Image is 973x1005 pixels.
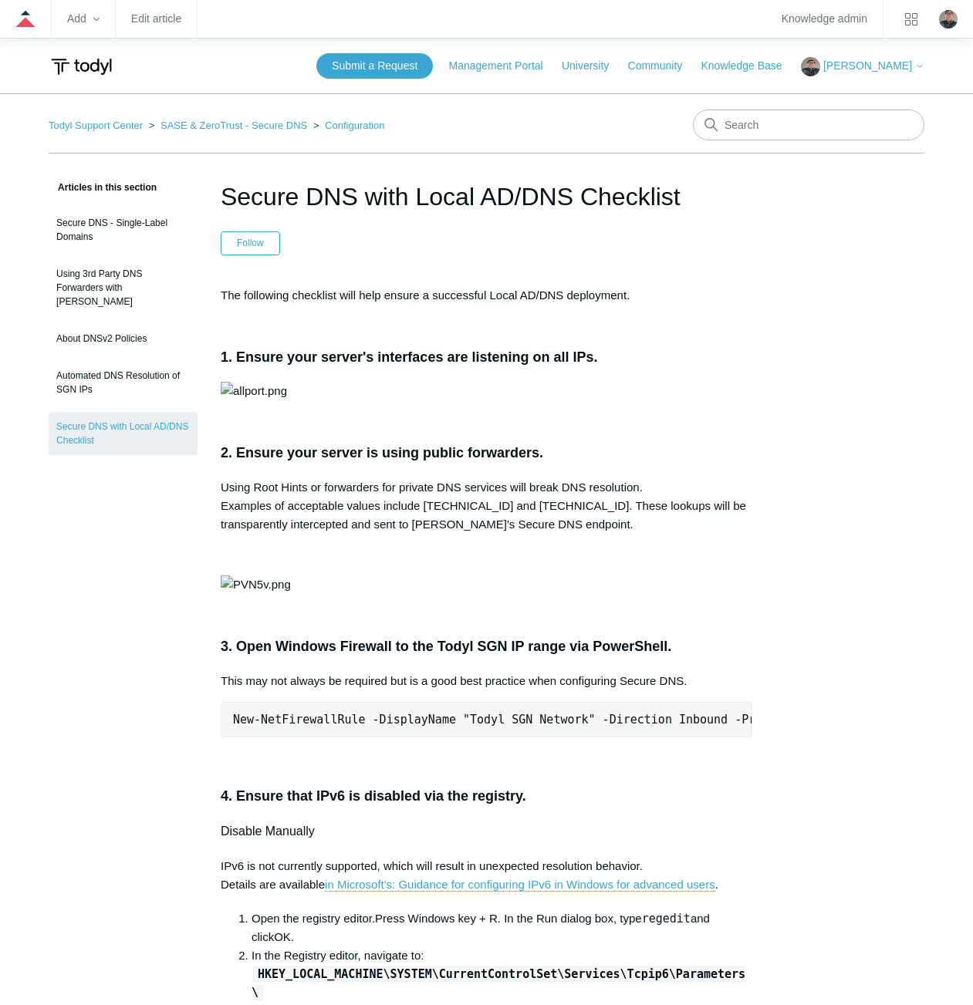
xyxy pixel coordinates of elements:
button: [PERSON_NAME] [801,57,924,76]
p: Using Root Hints or forwarders for private DNS services will break DNS resolution. Examples of ac... [221,478,752,534]
input: Search [693,110,924,140]
a: Community [628,58,698,74]
a: University [562,58,624,74]
pre: New-NetFirewallRule -DisplayName "Todyl SGN Network" -Direction Inbound -Program Any -LocalAddres... [221,702,752,737]
span: [PERSON_NAME] [823,59,912,72]
span: OK [274,930,291,943]
a: Secure DNS with Local AD/DNS Checklist [49,412,198,455]
img: allport.png [221,382,287,400]
li: Press Windows key + R. In the Run dialog box, type and click . [252,909,752,946]
h3: 4. Ensure that IPv6 is disabled via the registry. [221,785,752,808]
p: The following checklist will help ensure a successful Local AD/DNS deployment. [221,286,752,305]
li: Todyl Support Center [49,120,146,131]
a: Secure DNS - Single-Label Domains [49,208,198,251]
kbd: regedit [642,912,691,926]
h1: Secure DNS with Local AD/DNS Checklist [221,178,752,215]
li: Configuration [310,120,385,131]
a: Management Portal [449,58,559,74]
img: PVN5v.png [221,575,291,594]
li: SASE & ZeroTrust - Secure DNS [146,120,310,131]
zd-hc-trigger: Click your profile icon to open the profile menu [939,10,958,29]
a: Configuration [325,120,384,131]
a: SASE & ZeroTrust - Secure DNS [160,120,307,131]
zd-hc-trigger: Add [67,15,100,23]
p: IPv6 is not currently supported, which will result in unexpected resolution behavior. Details are... [221,857,752,894]
h3: 1. Ensure your server's interfaces are listening on all IPs. [221,346,752,369]
h4: Disable Manually [221,821,752,841]
h3: 3. Open Windows Firewall to the Todyl SGN IP range via PowerShell. [221,636,752,658]
button: Follow Article [221,231,280,255]
a: in Microsoft's: Guidance for configuring IPv6 in Windows for advanced users [325,878,715,892]
a: Knowledge Base [701,58,797,74]
a: Todyl Support Center [49,120,143,131]
h3: 2. Ensure your server is using public forwarders. [221,442,752,464]
span: Articles in this section [49,182,157,193]
p: This may not always be required but is a good best practice when configuring Secure DNS. [221,672,752,690]
a: Edit article [131,15,181,23]
img: user avatar [939,10,958,29]
a: Automated DNS Resolution of SGN IPs [49,361,198,404]
img: Todyl Support Center Help Center home page [49,52,114,81]
a: About DNSv2 Policies [49,324,198,353]
span: In the Registry editor, navigate to: [252,949,745,999]
a: Submit a Request [316,53,433,79]
code: HKEY_LOCAL_MACHINE\SYSTEM\CurrentControlSet\Services\Tcpip6\Parameters\ [252,966,745,1000]
a: Using 3rd Party DNS Forwarders with [PERSON_NAME] [49,259,198,316]
span: Open the registry editor. [252,912,375,925]
a: Knowledge admin [782,15,867,23]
